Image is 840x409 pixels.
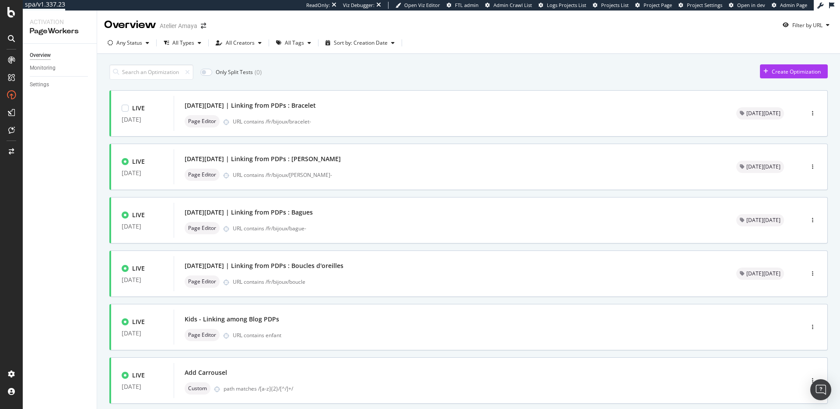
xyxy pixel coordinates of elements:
div: Atelier Amaya [160,21,197,30]
div: All Types [172,40,194,46]
span: [DATE][DATE] [746,111,780,116]
div: neutral label [736,268,784,280]
div: URL contains /fr/bijoux/bague- [233,225,715,232]
div: Sort by: Creation Date [334,40,388,46]
span: Page Editor [188,172,216,177]
button: Sort by: Creation Date [322,36,398,50]
div: All Tags [285,40,304,46]
div: neutral label [185,115,220,127]
div: Create Optimization [772,68,821,75]
a: Settings [30,80,91,89]
div: LIVE [132,317,145,326]
div: LIVE [132,371,145,380]
span: Logs Projects List [547,2,586,8]
div: [DATE] [122,223,163,230]
div: arrow-right-arrow-left [201,23,206,29]
div: Filter by URL [792,21,822,29]
div: Only Split Tests [216,68,253,76]
a: Open in dev [729,2,765,9]
span: [DATE][DATE] [746,164,780,169]
div: neutral label [185,275,220,288]
span: [DATE][DATE] [746,218,780,223]
div: neutral label [185,222,220,234]
span: FTL admin [455,2,479,8]
div: URL contains /fr/bijoux/bracelet- [233,118,715,125]
span: Open Viz Editor [404,2,440,8]
a: Projects List [593,2,629,9]
span: Project Settings [687,2,722,8]
span: Page Editor [188,332,216,338]
div: URL contains /fr/bijoux/boucle [233,278,715,286]
button: All Creators [212,36,265,50]
div: Activation [30,18,90,26]
div: LIVE [132,104,145,113]
button: All Tags [273,36,315,50]
div: Add Carrousel [185,368,227,377]
div: Overview [104,18,156,32]
span: Page Editor [188,226,216,231]
div: ( 0 ) [255,68,262,77]
div: neutral label [736,107,784,120]
div: Settings [30,80,49,89]
span: Projects List [601,2,629,8]
span: Open in dev [737,2,765,8]
div: [DATE][DATE] | Linking from PDPs : Bagues [185,208,313,217]
input: Search an Optimization [109,64,193,80]
div: [DATE][DATE] | Linking from PDPs : Boucles d'oreilles [185,261,343,270]
div: neutral label [185,329,220,341]
div: Monitoring [30,63,56,73]
div: [DATE] [122,330,163,337]
span: Page Editor [188,119,216,124]
div: PageWorkers [30,26,90,36]
div: neutral label [736,161,784,173]
button: Filter by URL [779,18,833,32]
a: Admin Page [772,2,807,9]
div: neutral label [736,214,784,226]
div: Kids - Linking among Blog PDPs [185,315,279,324]
div: LIVE [132,211,145,219]
div: [DATE] [122,116,163,123]
div: neutral label [185,169,220,181]
div: [DATE] [122,276,163,283]
a: Overview [30,51,91,60]
div: [DATE] [122,383,163,390]
div: path matches /[a-z]{2}/[^/]+/ [224,385,766,392]
a: FTL admin [447,2,479,9]
a: Project Settings [679,2,722,9]
div: LIVE [132,157,145,166]
span: [DATE][DATE] [746,271,780,276]
a: Logs Projects List [539,2,586,9]
button: All Types [160,36,205,50]
a: Open Viz Editor [395,2,440,9]
span: Page Editor [188,279,216,284]
button: Any Status [104,36,153,50]
span: Project Page [644,2,672,8]
div: LIVE [132,264,145,273]
a: Project Page [635,2,672,9]
span: Admin Crawl List [493,2,532,8]
div: URL contains /fr/bijoux/[PERSON_NAME]- [233,171,715,179]
div: Overview [30,51,51,60]
a: Admin Crawl List [485,2,532,9]
div: All Creators [226,40,255,46]
div: Viz Debugger: [343,2,374,9]
button: Create Optimization [760,64,828,78]
div: [DATE][DATE] | Linking from PDPs : [PERSON_NAME] [185,155,341,163]
div: URL contains enfant [233,331,766,339]
div: [DATE] [122,169,163,176]
div: neutral label [185,382,210,395]
span: Custom [188,386,207,391]
div: Open Intercom Messenger [810,379,831,400]
div: Any Status [116,40,142,46]
div: [DATE][DATE] | Linking from PDPs : Bracelet [185,101,316,110]
a: Monitoring [30,63,91,73]
span: Admin Page [780,2,807,8]
div: ReadOnly: [306,2,330,9]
